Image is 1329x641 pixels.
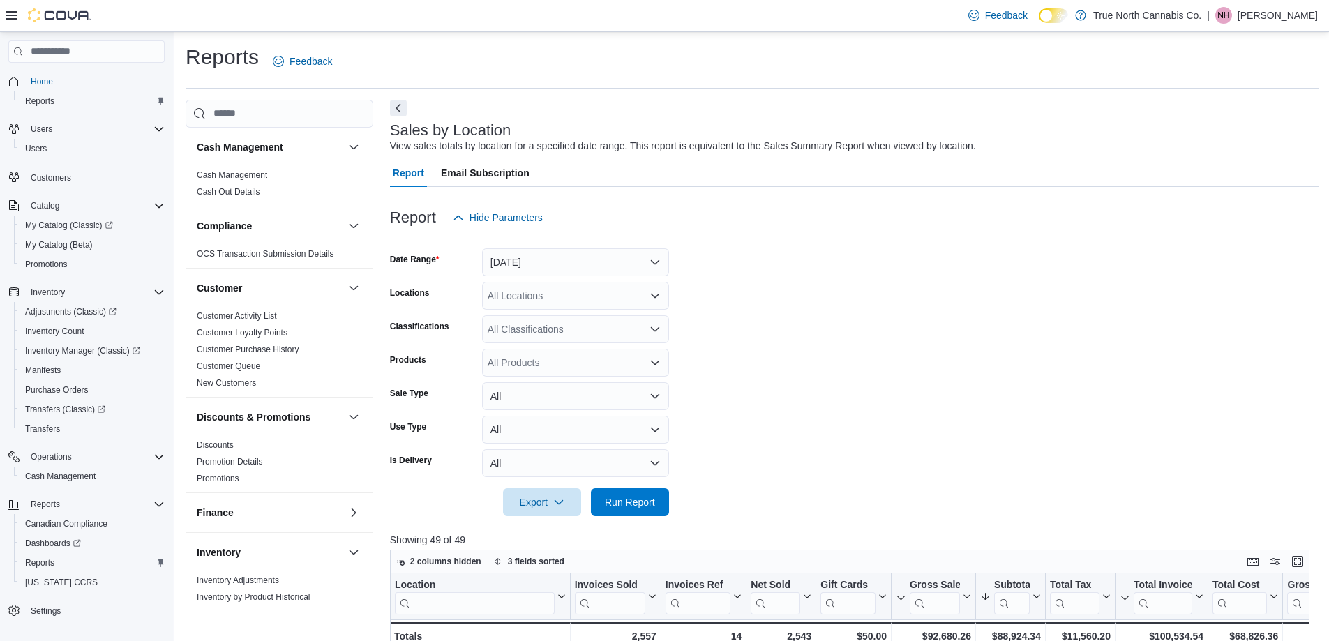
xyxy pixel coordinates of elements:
[503,488,581,516] button: Export
[20,236,98,253] a: My Catalog (Beta)
[20,574,103,591] a: [US_STATE] CCRS
[391,553,487,570] button: 2 columns hidden
[390,139,976,153] div: View sales totals by location for a specified date range. This report is equivalent to the Sales ...
[25,496,165,513] span: Reports
[1134,579,1192,614] div: Total Invoiced
[25,121,165,137] span: Users
[1050,579,1099,592] div: Total Tax
[910,579,960,592] div: Gross Sales
[197,361,260,371] a: Customer Queue
[14,534,170,553] a: Dashboards
[3,71,170,91] button: Home
[20,362,165,379] span: Manifests
[395,579,555,614] div: Location
[14,341,170,361] a: Inventory Manager (Classic)
[666,579,742,614] button: Invoices Ref
[197,545,241,559] h3: Inventory
[25,471,96,482] span: Cash Management
[390,455,432,466] label: Is Delivery
[197,281,343,295] button: Customer
[186,167,373,206] div: Cash Management
[20,401,165,418] span: Transfers (Classic)
[1267,553,1284,570] button: Display options
[14,302,170,322] a: Adjustments (Classic)
[751,579,800,592] div: Net Sold
[14,514,170,534] button: Canadian Compliance
[197,457,263,467] a: Promotion Details
[186,246,373,268] div: Compliance
[1217,7,1229,24] span: NH
[197,592,310,602] a: Inventory by Product Historical
[8,66,165,636] nav: Complex example
[1245,553,1261,570] button: Keyboard shortcuts
[390,354,426,365] label: Products
[910,579,960,614] div: Gross Sales
[197,219,252,233] h3: Compliance
[1212,579,1267,592] div: Total Cost
[20,256,165,273] span: Promotions
[14,91,170,111] button: Reports
[666,579,730,592] div: Invoices Ref
[650,290,661,301] button: Open list of options
[20,421,165,437] span: Transfers
[25,496,66,513] button: Reports
[20,217,165,234] span: My Catalog (Classic)
[441,159,530,187] span: Email Subscription
[197,170,267,180] a: Cash Management
[20,236,165,253] span: My Catalog (Beta)
[20,303,122,320] a: Adjustments (Classic)
[14,419,170,439] button: Transfers
[25,239,93,250] span: My Catalog (Beta)
[1050,579,1111,614] button: Total Tax
[1212,579,1267,614] div: Total Cost
[447,204,548,232] button: Hide Parameters
[994,579,1030,614] div: Subtotal
[267,47,338,75] a: Feedback
[25,73,59,90] a: Home
[1215,7,1232,24] div: Nathan Hallman
[197,249,334,259] a: OCS Transaction Submission Details
[25,73,165,90] span: Home
[1039,8,1068,23] input: Dark Mode
[14,573,170,592] button: [US_STATE] CCRS
[25,220,113,231] span: My Catalog (Classic)
[197,377,256,389] span: New Customers
[25,169,77,186] a: Customers
[1039,23,1039,24] span: Dark Mode
[3,196,170,216] button: Catalog
[31,287,65,298] span: Inventory
[20,342,146,359] a: Inventory Manager (Classic)
[20,515,165,532] span: Canadian Compliance
[14,553,170,573] button: Reports
[20,535,87,552] a: Dashboards
[345,218,362,234] button: Compliance
[820,579,876,592] div: Gift Cards
[3,601,170,621] button: Settings
[197,575,279,586] span: Inventory Adjustments
[820,579,876,614] div: Gift Card Sales
[31,172,71,183] span: Customers
[3,447,170,467] button: Operations
[1289,553,1306,570] button: Enter fullscreen
[3,282,170,302] button: Inventory
[14,322,170,341] button: Inventory Count
[197,344,299,355] span: Customer Purchase History
[1134,579,1192,592] div: Total Invoiced
[980,579,1041,614] button: Subtotal
[985,8,1028,22] span: Feedback
[31,605,61,617] span: Settings
[488,553,570,570] button: 3 fields sorted
[186,437,373,492] div: Discounts & Promotions
[994,579,1030,592] div: Subtotal
[25,345,140,356] span: Inventory Manager (Classic)
[186,43,259,71] h1: Reports
[1238,7,1318,24] p: [PERSON_NAME]
[197,410,310,424] h3: Discounts & Promotions
[197,311,277,321] a: Customer Activity List
[390,321,449,332] label: Classifications
[197,474,239,483] a: Promotions
[591,488,669,516] button: Run Report
[197,310,277,322] span: Customer Activity List
[20,555,165,571] span: Reports
[20,382,165,398] span: Purchase Orders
